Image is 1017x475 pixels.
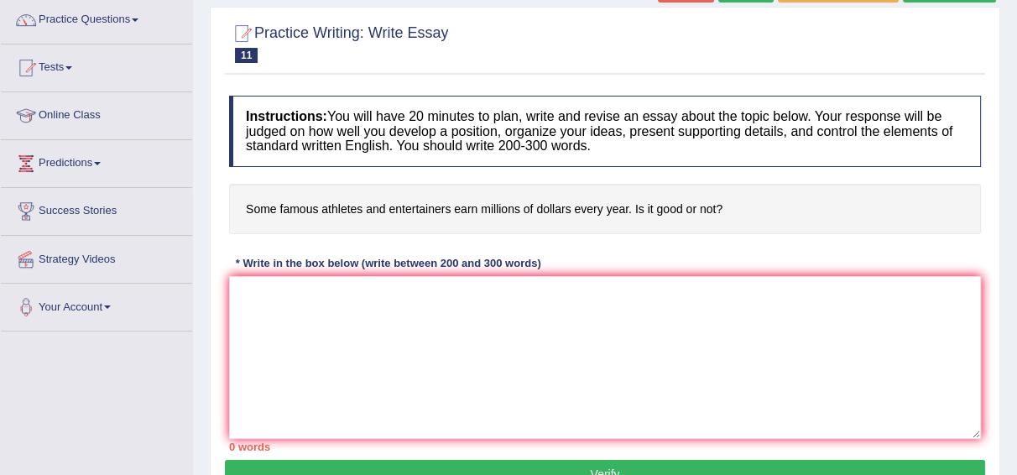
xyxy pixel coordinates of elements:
b: Instructions: [246,109,327,123]
span: 11 [235,48,258,63]
h4: You will have 20 minutes to plan, write and revise an essay about the topic below. Your response ... [229,96,981,167]
a: Predictions [1,140,192,182]
h2: Practice Writing: Write Essay [229,21,448,63]
a: Tests [1,44,192,86]
a: Success Stories [1,188,192,230]
a: Online Class [1,92,192,134]
a: Your Account [1,284,192,326]
h4: Some famous athletes and entertainers earn millions of dollars every year. Is it good or not? [229,184,981,235]
a: Strategy Videos [1,236,192,278]
div: * Write in the box below (write between 200 and 300 words) [229,255,547,271]
div: 0 words [229,439,981,455]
